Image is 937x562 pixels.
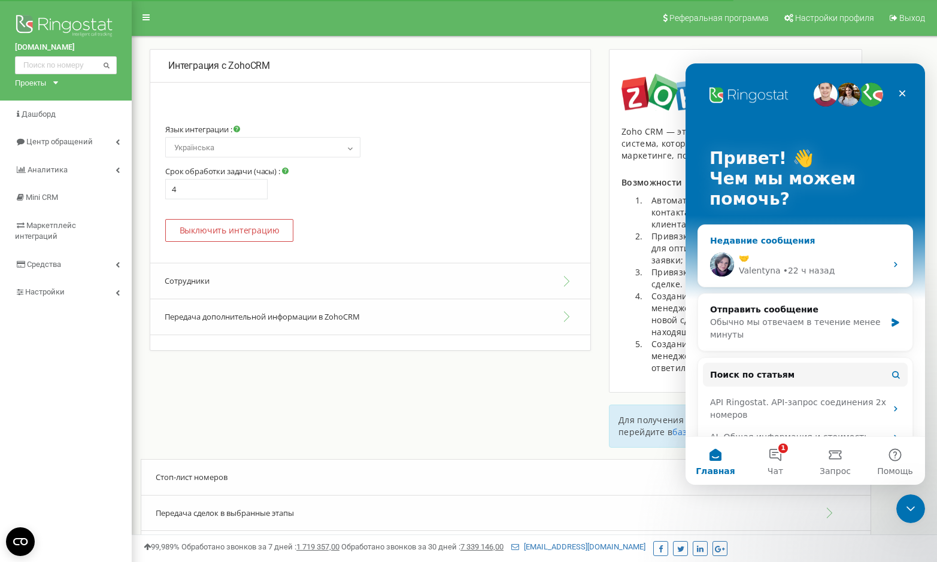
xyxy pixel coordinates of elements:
[511,542,645,551] a: [EMAIL_ADDRESS][DOMAIN_NAME]
[27,260,61,269] span: Средства
[165,219,293,242] button: Выключить интеграцию
[6,527,35,556] button: Open CMP widget
[795,13,874,23] span: Настройки профиля
[899,13,925,23] span: Выход
[621,177,850,189] p: Возможности интеграции:
[645,338,850,374] li: Создание задач на ответственного менеджера по заявке, если на звонок ответил коллега.
[645,230,850,266] li: Привязка источников звонка к лиду / сделке для оптимальной обработки менеджером заявки;
[645,266,850,290] li: Привязка аудиозаписей разговоров к лиду / сделке.
[144,542,180,551] span: 99,989%
[156,508,294,518] span: Передача сделок в выбранные этапы
[618,414,853,438] p: Для получения инструкции по интеграции перейдите в
[150,263,590,299] button: Сотрудники
[25,287,65,296] span: Настройки
[156,472,228,482] span: Стоп-лист номеров
[645,290,850,338] li: Создание задач на ответственного менеджера при пропущенном звонке по новой сделке или существующе...
[15,42,117,53] a: [DOMAIN_NAME]
[168,59,572,73] p: Интеграция с ZohoCRM
[28,165,68,174] span: Аналитика
[15,56,117,74] input: Поиск по номеру
[672,426,725,438] a: базу знаний
[460,542,504,551] u: 7 339 146,00
[22,110,56,119] span: Дашборд
[896,494,925,523] iframe: Intercom live chat
[15,77,46,89] div: Проекты
[621,126,850,162] div: Zoho CRM — это широкая по своим функциям система, которая даёт представление о продажах, маркетин...
[181,542,339,551] span: Обработано звонков за 7 дней :
[15,12,117,42] img: Ringostat logo
[165,166,289,176] label: Срок обработки задачи (часы) :
[621,74,729,111] img: image
[150,299,590,335] button: Передача дополнительной информации в ZohoCRM
[645,195,850,230] li: Автоматическое создание лида / сделки / контакта при входящем звонке от нового клиента;
[669,13,769,23] span: Реферальная программа
[26,193,58,202] span: Mini CRM
[686,63,925,485] iframe: Intercom live chat
[165,124,240,134] label: Язык интеграции :
[26,137,93,146] span: Центр обращений
[169,139,356,156] span: Українська
[15,221,76,241] span: Маркетплейс интеграций
[341,542,504,551] span: Обработано звонков за 30 дней :
[296,542,339,551] u: 1 719 357,00
[165,137,360,157] span: Українська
